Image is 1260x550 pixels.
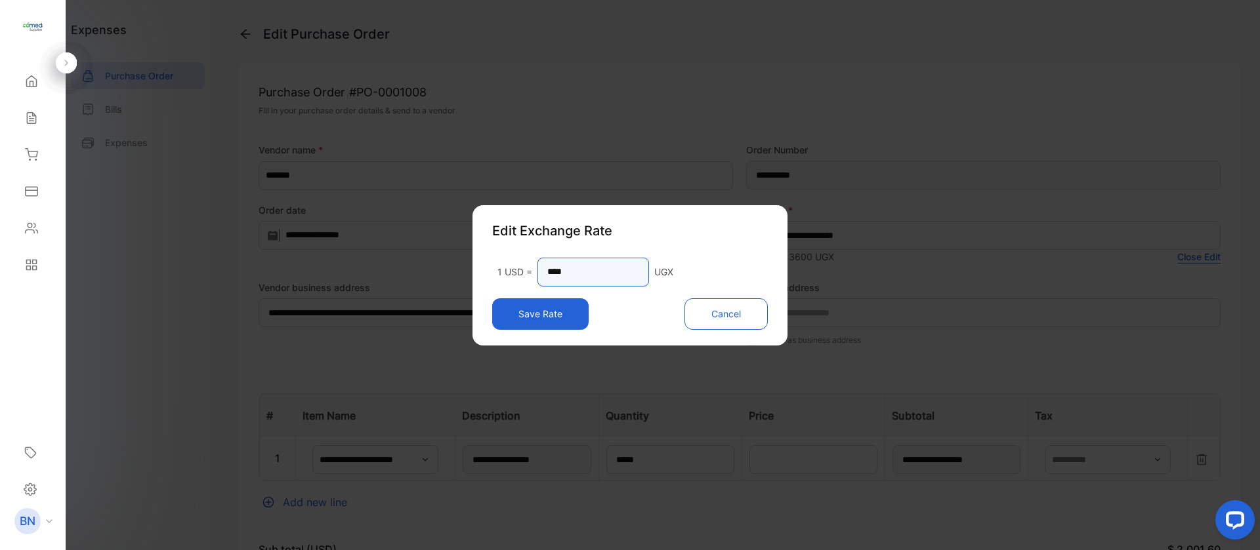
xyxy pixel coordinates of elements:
img: logo [23,17,43,37]
p: Edit Exchange Rate [492,221,768,241]
button: Save Rate [492,298,589,330]
button: Cancel [684,298,768,330]
p: UGX [654,265,673,279]
p: BN [20,513,35,530]
iframe: LiveChat chat widget [1205,495,1260,550]
p: 1 USD = [497,265,532,279]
